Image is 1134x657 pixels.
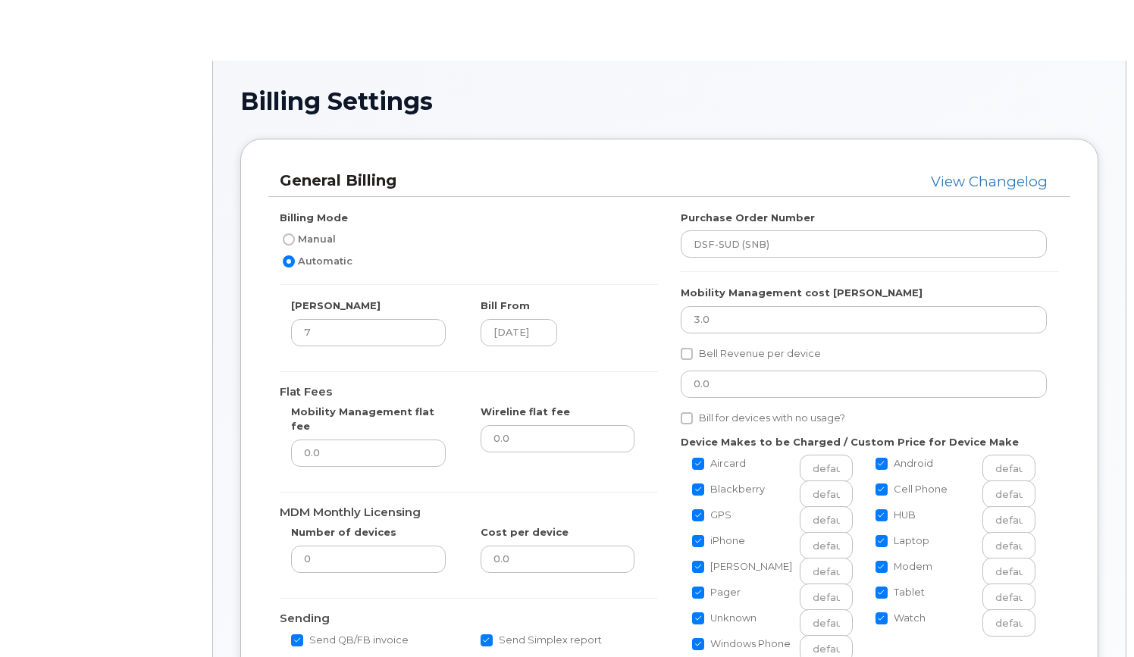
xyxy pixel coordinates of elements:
label: Mobility Management cost [PERSON_NAME] [681,286,923,300]
label: Aircard [692,455,746,473]
h4: Sending [280,612,658,625]
input: Tablet [982,583,1035,611]
label: Bill for devices with no usage? [681,409,845,427]
input: Manual [283,233,295,246]
input: HUB [876,509,888,521]
label: Number of devices [291,525,396,540]
label: iPhone [692,532,745,550]
input: Windows Phone [692,638,704,650]
label: Mobility Management flat fee [291,405,446,433]
label: Device Makes to be Charged / Custom Price for Device Make [681,435,1019,449]
label: [PERSON_NAME] [291,299,381,313]
input: Cell Phone [876,483,888,496]
label: Wireline flat fee [481,405,570,419]
input: Aircard [800,455,853,482]
input: Laptop [982,532,1035,559]
input: Bell Revenue per device [681,348,693,360]
label: Modem [876,558,932,576]
input: Modem [876,561,888,573]
a: View Changelog [931,173,1048,190]
input: Android [876,458,888,470]
input: Blackberry [800,480,853,508]
h4: MDM Monthly Licensing [280,506,658,519]
label: Bell Revenue per device [681,345,821,363]
label: Billing Mode [280,211,348,225]
label: Cost per device [481,525,569,540]
h1: Billing Settings [240,88,1098,114]
label: Laptop [876,532,929,550]
input: Send QB/FB invoice [291,634,303,646]
label: Blackberry [692,480,765,499]
label: Send QB/FB invoice [291,631,409,649]
input: Pager [692,587,704,599]
label: Automatic [280,252,352,271]
input: GPS [800,506,853,533]
input: [PERSON_NAME] [800,558,853,585]
h4: Flat Fees [280,386,658,399]
h3: General Billing [280,171,718,191]
input: Watch [982,609,1035,637]
label: Unknown [692,609,757,627]
input: Laptop [876,535,888,547]
input: Unknown [692,612,704,624]
input: Blackberry [692,483,704,496]
input: Bill for devices with no usage? [681,412,693,424]
input: Android [982,455,1035,482]
label: Cell Phone [876,480,948,499]
input: HUB [982,506,1035,533]
input: Modem [982,558,1035,585]
input: [PERSON_NAME] [692,561,704,573]
input: GPS [692,509,704,521]
input: Send Simplex report [481,634,493,646]
label: HUB [876,506,916,524]
label: Bill From [481,299,530,313]
input: Watch [876,612,888,624]
label: Watch [876,609,926,627]
input: Pager [800,583,853,611]
label: Manual [280,230,336,249]
label: Android [876,455,933,473]
label: Tablet [876,583,925,602]
label: [PERSON_NAME] [692,558,792,576]
input: Unknown [800,609,853,637]
label: Send Simplex report [481,631,602,649]
label: Pager [692,583,741,602]
label: Windows Phone [692,635,791,653]
label: GPS [692,506,731,524]
input: iPhone [692,535,704,547]
input: Cell Phone [982,480,1035,508]
input: iPhone [800,532,853,559]
input: Aircard [692,458,704,470]
input: Tablet [876,587,888,599]
input: Automatic [283,255,295,267]
label: Purchase Order Number [681,211,815,225]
